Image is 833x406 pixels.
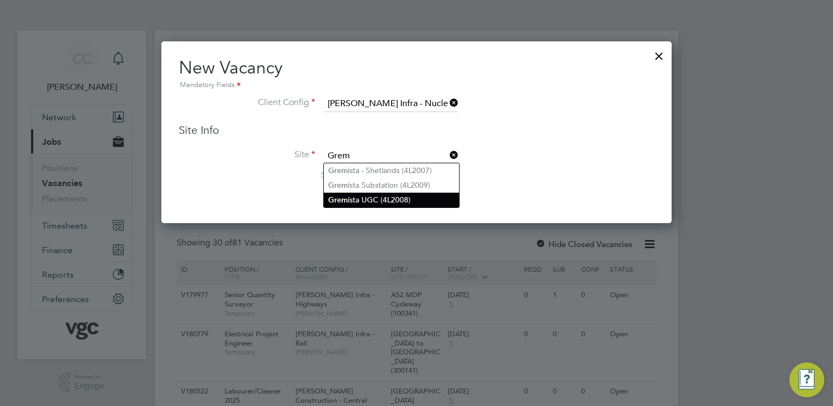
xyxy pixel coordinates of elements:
[321,170,455,180] span: Search by site name, address or group
[179,97,315,108] label: Client Config
[179,57,654,91] h2: New Vacancy
[789,362,824,397] button: Engage Resource Center
[328,181,348,190] b: Grem
[324,178,459,193] li: ista Substation (4L2009)
[324,193,459,207] li: ista UGC (4L2008)
[324,148,458,164] input: Search for...
[179,123,654,137] h3: Site Info
[179,79,654,91] div: Mandatory Fields
[328,195,348,205] b: Grem
[324,96,458,112] input: Search for...
[179,149,315,161] label: Site
[324,163,459,178] li: ista - Shetlands (4L2007)
[328,166,348,175] b: Grem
